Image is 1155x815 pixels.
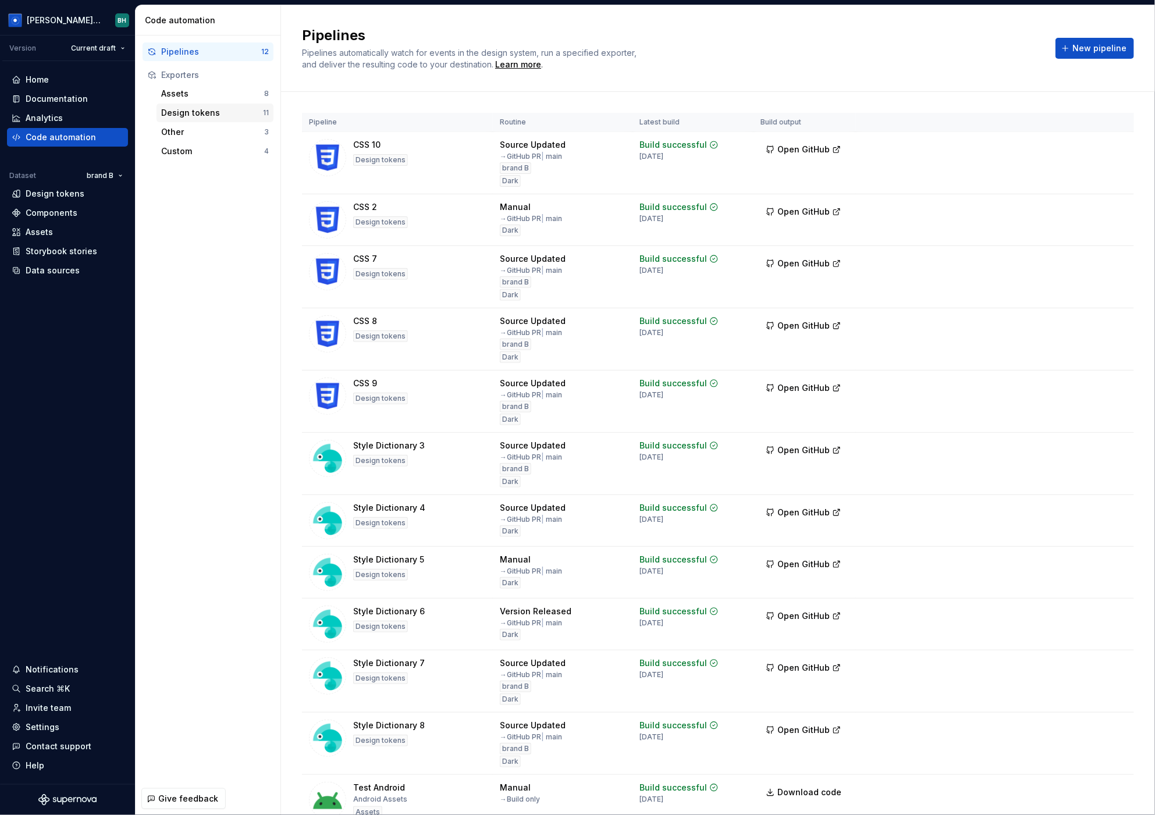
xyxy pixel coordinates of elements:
span: Open GitHub [777,258,830,269]
a: Open GitHub [760,664,847,674]
a: Data sources [7,261,128,280]
div: Source Updated [500,720,566,731]
div: Dark [500,414,521,425]
div: Style Dictionary 4 [353,502,425,514]
div: 3 [264,127,269,137]
div: → GitHub PR main [500,732,562,742]
span: | [541,618,544,627]
div: CSS 7 [353,253,377,265]
img: 049812b6-2877-400d-9dc9-987621144c16.png [8,13,22,27]
a: Components [7,204,128,222]
span: Open GitHub [777,206,830,218]
svg: Supernova Logo [38,794,97,806]
div: Learn more [495,59,541,70]
div: [DATE] [639,732,663,742]
div: Custom [161,145,264,157]
div: Design tokens [353,569,408,581]
a: Assets [7,223,128,241]
button: Pipelines12 [143,42,273,61]
button: Open GitHub [760,657,847,678]
a: Invite team [7,699,128,717]
div: Dark [500,351,521,363]
button: Open GitHub [760,378,847,398]
div: [DATE] [639,618,663,628]
button: Design tokens11 [157,104,273,122]
th: Latest build [632,113,754,132]
div: CSS 10 [353,139,381,151]
div: [DATE] [639,515,663,524]
div: Source Updated [500,440,566,451]
div: Design tokens [353,216,408,228]
div: [DATE] [639,390,663,400]
a: Code automation [7,128,128,147]
div: Components [26,207,77,219]
a: Open GitHub [760,613,847,622]
div: Build successful [639,440,707,451]
div: → GitHub PR main [500,453,562,462]
div: → GitHub PR main [500,390,562,400]
div: [DATE] [639,266,663,275]
div: Style Dictionary 6 [353,606,425,617]
button: Notifications [7,660,128,679]
button: Give feedback [141,788,226,809]
button: Open GitHub [760,253,847,274]
span: | [541,567,544,575]
button: Help [7,756,128,775]
div: Design tokens [353,330,408,342]
div: Source Updated [500,502,566,514]
button: Custom4 [157,142,273,161]
div: Data sources [26,265,80,276]
div: Design tokens [353,393,408,404]
div: CSS 8 [353,315,377,327]
div: Home [26,74,49,86]
div: Invite team [26,702,71,714]
button: brand B [81,168,128,184]
div: brand B [500,681,531,692]
div: Style Dictionary 5 [353,554,424,565]
button: Assets8 [157,84,273,103]
div: Source Updated [500,139,566,151]
button: Open GitHub [760,720,847,741]
button: Open GitHub [760,554,847,575]
span: Give feedback [158,793,218,805]
div: → GitHub PR main [500,670,562,679]
a: Design tokens [7,184,128,203]
div: Code automation [145,15,276,26]
span: Open GitHub [777,558,830,570]
div: brand B [500,401,531,412]
div: Build successful [639,139,707,151]
div: → Build only [500,795,540,804]
button: Open GitHub [760,440,847,461]
a: Other3 [157,123,273,141]
a: Open GitHub [760,322,847,332]
span: | [541,670,544,679]
span: Open GitHub [777,444,830,456]
div: 11 [263,108,269,118]
span: brand B [87,171,113,180]
span: New pipeline [1072,42,1126,54]
div: Design tokens [353,154,408,166]
span: Download code [777,786,841,798]
div: Source Updated [500,315,566,327]
div: Manual [500,554,531,565]
div: Design tokens [26,188,84,200]
span: | [541,152,544,161]
button: New pipeline [1056,38,1134,59]
div: Manual [500,201,531,213]
div: Style Dictionary 8 [353,720,425,731]
div: Manual [500,782,531,793]
a: Open GitHub [760,561,847,571]
div: Search ⌘K [26,683,70,695]
span: Open GitHub [777,382,830,394]
div: Design tokens [353,735,408,746]
div: Assets [26,226,53,238]
a: Storybook stories [7,242,128,261]
div: brand B [500,276,531,288]
div: Style Dictionary 3 [353,440,425,451]
div: Dataset [9,171,36,180]
div: Build successful [639,502,707,514]
div: CSS 9 [353,378,377,389]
